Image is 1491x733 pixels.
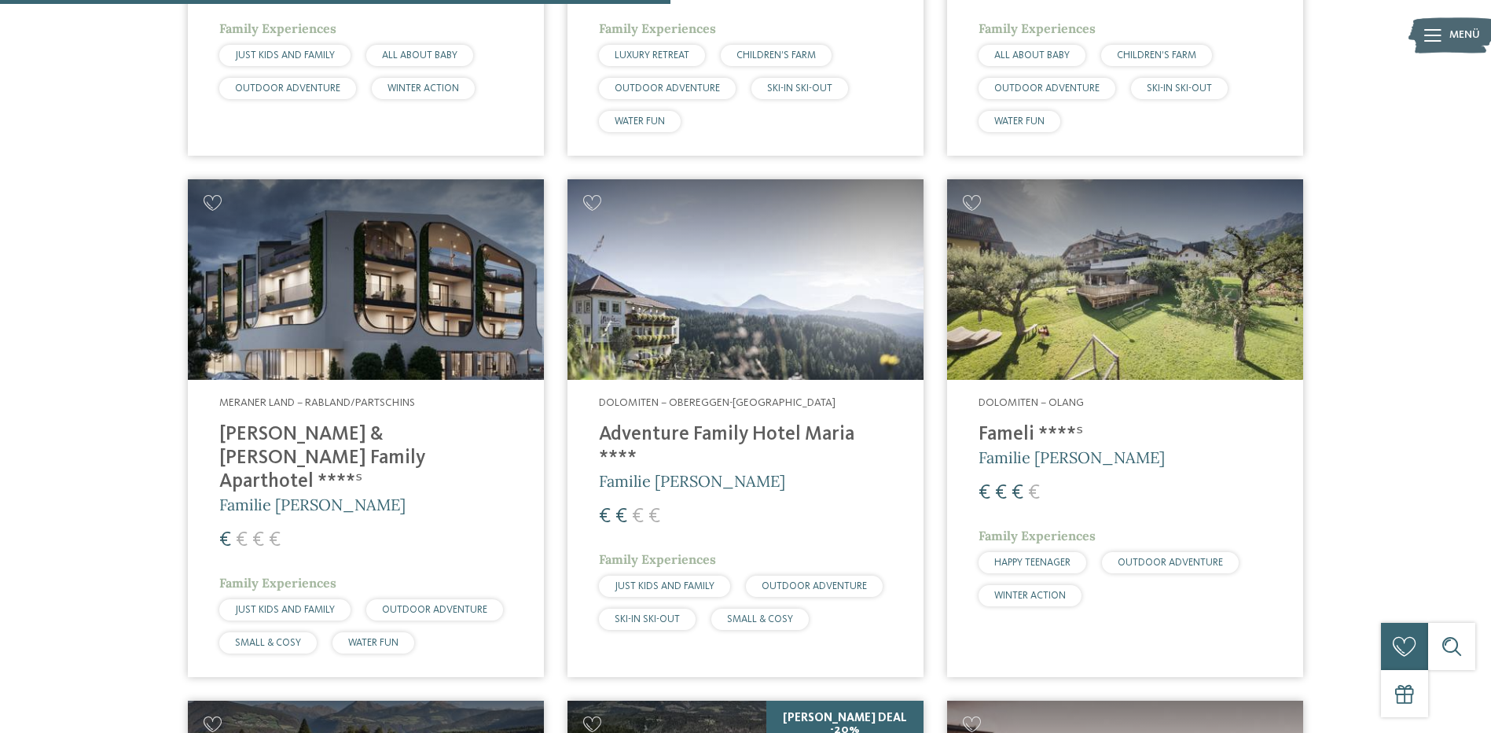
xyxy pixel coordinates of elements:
[219,575,336,591] span: Family Experiences
[219,423,512,494] h4: [PERSON_NAME] & [PERSON_NAME] Family Aparthotel ****ˢ
[219,20,336,36] span: Family Experiences
[979,448,1165,467] span: Familie [PERSON_NAME]
[599,423,892,470] h4: Adventure Family Hotel Maria ****
[219,530,231,551] span: €
[947,179,1303,677] a: Familienhotels gesucht? Hier findet ihr die besten! Dolomiten – Olang Fameli ****ˢ Familie [PERSO...
[1012,483,1023,503] span: €
[615,614,680,624] span: SKI-IN SKI-OUT
[235,50,335,61] span: JUST KIDS AND FAMILY
[236,530,248,551] span: €
[994,50,1070,61] span: ALL ABOUT BABY
[269,530,281,551] span: €
[767,83,832,94] span: SKI-IN SKI-OUT
[387,83,459,94] span: WINTER ACTION
[979,397,1084,408] span: Dolomiten – Olang
[979,528,1096,543] span: Family Experiences
[615,116,665,127] span: WATER FUN
[599,506,611,527] span: €
[1118,558,1223,568] span: OUTDOOR ADVENTURE
[632,506,644,527] span: €
[615,506,627,527] span: €
[599,20,716,36] span: Family Experiences
[736,50,816,61] span: CHILDREN’S FARM
[762,581,867,591] span: OUTDOOR ADVENTURE
[1028,483,1040,503] span: €
[615,581,714,591] span: JUST KIDS AND FAMILY
[599,397,835,408] span: Dolomiten – Obereggen-[GEOGRAPHIC_DATA]
[382,605,487,615] span: OUTDOOR ADVENTURE
[995,483,1007,503] span: €
[648,506,660,527] span: €
[1147,83,1212,94] span: SKI-IN SKI-OUT
[615,50,689,61] span: LUXURY RETREAT
[994,83,1100,94] span: OUTDOOR ADVENTURE
[727,614,793,624] span: SMALL & COSY
[235,605,335,615] span: JUST KIDS AND FAMILY
[219,495,406,514] span: Familie [PERSON_NAME]
[219,397,415,408] span: Meraner Land – Rabland/Partschins
[188,179,544,677] a: Familienhotels gesucht? Hier findet ihr die besten! Meraner Land – Rabland/Partschins [PERSON_NAM...
[348,638,398,648] span: WATER FUN
[979,20,1096,36] span: Family Experiences
[1117,50,1196,61] span: CHILDREN’S FARM
[947,179,1303,380] img: Familienhotels gesucht? Hier findet ihr die besten!
[252,530,264,551] span: €
[994,116,1045,127] span: WATER FUN
[994,558,1071,568] span: HAPPY TEENAGER
[235,638,301,648] span: SMALL & COSY
[567,179,924,677] a: Familienhotels gesucht? Hier findet ihr die besten! Dolomiten – Obereggen-[GEOGRAPHIC_DATA] Adven...
[188,179,544,380] img: Familienhotels gesucht? Hier findet ihr die besten!
[382,50,457,61] span: ALL ABOUT BABY
[567,179,924,380] img: Adventure Family Hotel Maria ****
[979,483,990,503] span: €
[615,83,720,94] span: OUTDOOR ADVENTURE
[994,591,1066,601] span: WINTER ACTION
[235,83,340,94] span: OUTDOOR ADVENTURE
[599,471,785,491] span: Familie [PERSON_NAME]
[599,551,716,567] span: Family Experiences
